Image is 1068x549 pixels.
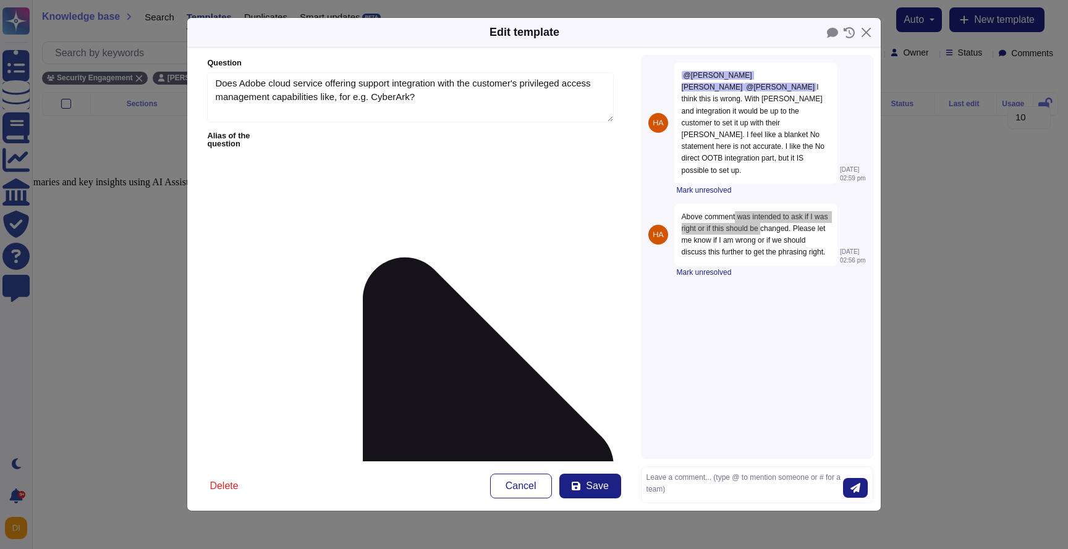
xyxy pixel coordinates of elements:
button: Cancel [490,474,552,498]
button: Mark unresolved [677,186,732,194]
span: @[PERSON_NAME] [744,83,816,91]
button: Delete [200,474,248,498]
img: user [648,225,668,245]
span: Above comment was intended to ask if I was right or if this should be changed. Please let me know... [682,212,830,257]
span: Delete [210,481,238,491]
button: Close [857,23,876,42]
span: 02:59 pm [840,175,866,182]
img: user [648,113,668,133]
span: Cancel [506,481,536,491]
textarea: Does Adobe cloud service offering support integration with the customer's privileged access manag... [207,72,613,123]
div: Edit template [489,24,559,41]
span: @[PERSON_NAME] [PERSON_NAME] [682,71,754,91]
span: Save [586,481,608,491]
label: Question [207,59,613,67]
span: 02:56 pm [840,258,866,264]
span: I think this is wrong. With [PERSON_NAME] and integration it would be up to the customer to set i... [682,83,827,174]
button: Save [559,474,621,498]
button: Mark unresolved [677,269,732,276]
span: [DATE] [840,167,859,173]
span: [DATE] [840,249,859,255]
